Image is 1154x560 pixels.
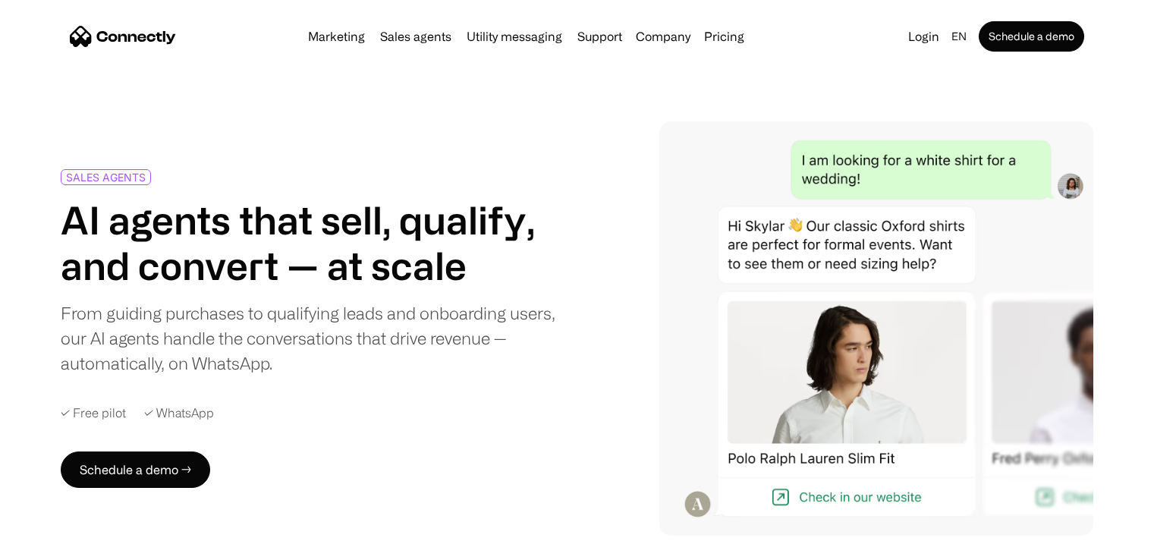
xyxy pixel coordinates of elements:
[61,300,558,376] div: From guiding purchases to qualifying leads and onboarding users, our AI agents handle the convers...
[30,533,91,555] ul: Language list
[144,406,214,420] div: ✓ WhatsApp
[66,171,146,183] div: SALES AGENTS
[61,406,126,420] div: ✓ Free pilot
[631,26,695,47] div: Company
[571,30,628,42] a: Support
[945,26,976,47] div: en
[698,30,750,42] a: Pricing
[15,532,91,555] aside: Language selected: English
[951,26,967,47] div: en
[636,26,690,47] div: Company
[302,30,371,42] a: Marketing
[374,30,458,42] a: Sales agents
[70,25,176,48] a: home
[461,30,568,42] a: Utility messaging
[61,197,558,288] h1: AI agents that sell, qualify, and convert — at scale
[61,451,210,488] a: Schedule a demo →
[902,26,945,47] a: Login
[979,21,1084,52] a: Schedule a demo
